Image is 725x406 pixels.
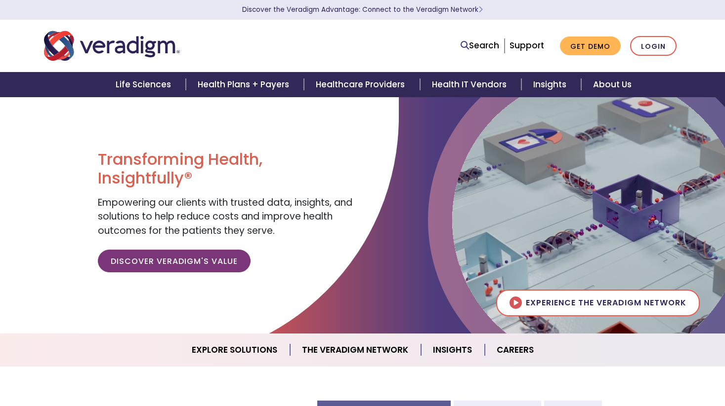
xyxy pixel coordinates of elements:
span: Empowering our clients with trusted data, insights, and solutions to help reduce costs and improv... [98,196,352,237]
h1: Transforming Health, Insightfully® [98,150,355,188]
span: Learn More [478,5,483,14]
a: Life Sciences [104,72,186,97]
a: Health IT Vendors [420,72,521,97]
a: Discover Veradigm's Value [98,250,251,272]
a: Support [510,39,544,51]
a: Search [461,39,499,52]
img: Veradigm logo [44,30,180,62]
a: Careers [485,337,546,363]
a: Insights [421,337,485,363]
a: Explore Solutions [180,337,290,363]
a: Get Demo [560,37,621,56]
a: About Us [581,72,643,97]
a: Discover the Veradigm Advantage: Connect to the Veradigm NetworkLearn More [242,5,483,14]
a: Insights [521,72,581,97]
a: Login [630,36,677,56]
a: The Veradigm Network [290,337,421,363]
a: Health Plans + Payers [186,72,304,97]
a: Healthcare Providers [304,72,420,97]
